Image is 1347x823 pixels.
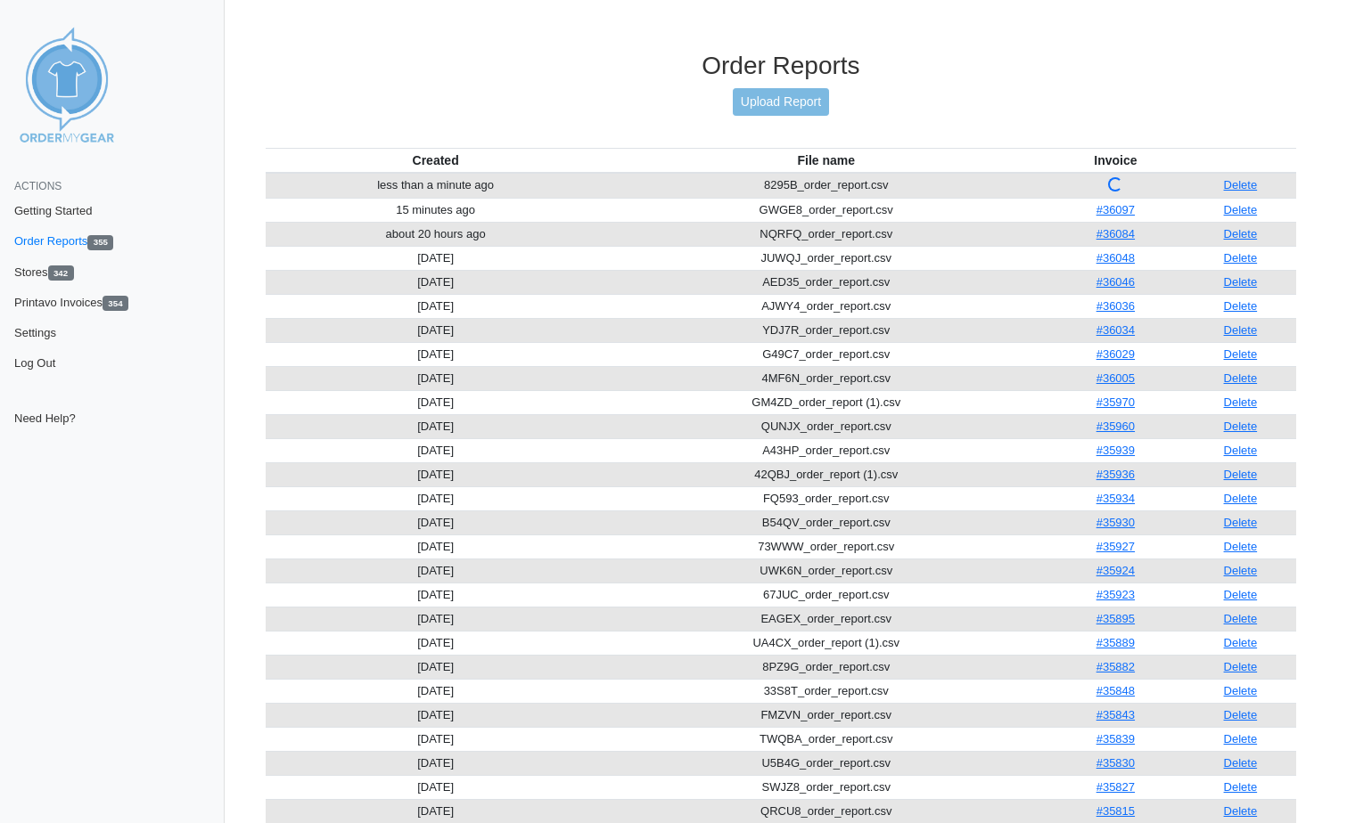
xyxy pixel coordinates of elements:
[1224,178,1258,191] a: Delete
[1096,684,1135,697] a: #35848
[605,727,1047,751] td: TWQBA_order_report.csv
[266,510,606,534] td: [DATE]
[266,270,606,294] td: [DATE]
[1096,203,1135,216] a: #36097
[1224,275,1258,289] a: Delete
[1096,516,1135,529] a: #35930
[605,607,1047,631] td: EAGEX_order_report.csv
[605,486,1047,510] td: FQ593_order_report.csv
[1096,299,1135,313] a: #36036
[266,775,606,799] td: [DATE]
[1224,347,1258,361] a: Delete
[1224,468,1258,481] a: Delete
[266,607,606,631] td: [DATE]
[605,318,1047,342] td: YDJ7R_order_report.csv
[266,655,606,679] td: [DATE]
[266,486,606,510] td: [DATE]
[1096,660,1135,673] a: #35882
[266,799,606,823] td: [DATE]
[1096,780,1135,794] a: #35827
[605,148,1047,173] th: File name
[1224,492,1258,505] a: Delete
[266,751,606,775] td: [DATE]
[605,583,1047,607] td: 67JUC_order_report.csv
[1096,636,1135,649] a: #35889
[605,390,1047,414] td: GM4ZD_order_report (1).csv
[1224,612,1258,625] a: Delete
[605,438,1047,462] td: A43HP_order_report.csv
[605,703,1047,727] td: FMZVN_order_report.csv
[266,366,606,390] td: [DATE]
[605,558,1047,583] td: UWK6N_order_report.csv
[1224,299,1258,313] a: Delete
[1096,612,1135,625] a: #35895
[605,510,1047,534] td: B54QV_order_report.csv
[605,173,1047,199] td: 8295B_order_report.csv
[1224,732,1258,746] a: Delete
[605,799,1047,823] td: QRCU8_order_report.csv
[1096,804,1135,818] a: #35815
[266,438,606,462] td: [DATE]
[266,414,606,438] td: [DATE]
[1096,732,1135,746] a: #35839
[266,294,606,318] td: [DATE]
[266,318,606,342] td: [DATE]
[1096,323,1135,337] a: #36034
[1224,588,1258,601] a: Delete
[1224,227,1258,240] a: Delete
[14,180,62,192] span: Actions
[266,148,606,173] th: Created
[266,727,606,751] td: [DATE]
[266,534,606,558] td: [DATE]
[1096,444,1135,457] a: #35939
[605,246,1047,270] td: JUWQJ_order_report.csv
[1224,636,1258,649] a: Delete
[266,342,606,366] td: [DATE]
[1224,516,1258,529] a: Delete
[1224,564,1258,577] a: Delete
[605,655,1047,679] td: 8PZ9G_order_report.csv
[1096,227,1135,240] a: #36084
[1224,804,1258,818] a: Delete
[605,534,1047,558] td: 73WWW_order_report.csv
[1096,492,1135,505] a: #35934
[605,366,1047,390] td: 4MF6N_order_report.csv
[266,51,1296,81] h3: Order Reports
[605,775,1047,799] td: SWJZ8_order_report.csv
[605,270,1047,294] td: AED35_order_report.csv
[1224,203,1258,216] a: Delete
[266,631,606,655] td: [DATE]
[1096,588,1135,601] a: #35923
[605,414,1047,438] td: QUNJX_order_report.csv
[1224,780,1258,794] a: Delete
[266,246,606,270] td: [DATE]
[605,294,1047,318] td: AJWY4_order_report.csv
[1224,540,1258,553] a: Delete
[266,558,606,583] td: [DATE]
[1047,148,1185,173] th: Invoice
[103,296,128,311] span: 354
[266,222,606,246] td: about 20 hours ago
[1224,323,1258,337] a: Delete
[266,679,606,703] td: [DATE]
[605,342,1047,366] td: G49C7_order_report.csv
[1096,395,1135,409] a: #35970
[1224,251,1258,265] a: Delete
[266,462,606,486] td: [DATE]
[1096,756,1135,770] a: #35830
[1096,540,1135,553] a: #35927
[1224,708,1258,721] a: Delete
[1096,251,1135,265] a: #36048
[266,703,606,727] td: [DATE]
[1096,371,1135,385] a: #36005
[1096,347,1135,361] a: #36029
[605,198,1047,222] td: GWGE8_order_report.csv
[266,173,606,199] td: less than a minute ago
[266,390,606,414] td: [DATE]
[1224,420,1258,433] a: Delete
[1224,395,1258,409] a: Delete
[266,583,606,607] td: [DATE]
[1096,468,1135,481] a: #35936
[1224,684,1258,697] a: Delete
[1096,420,1135,433] a: #35960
